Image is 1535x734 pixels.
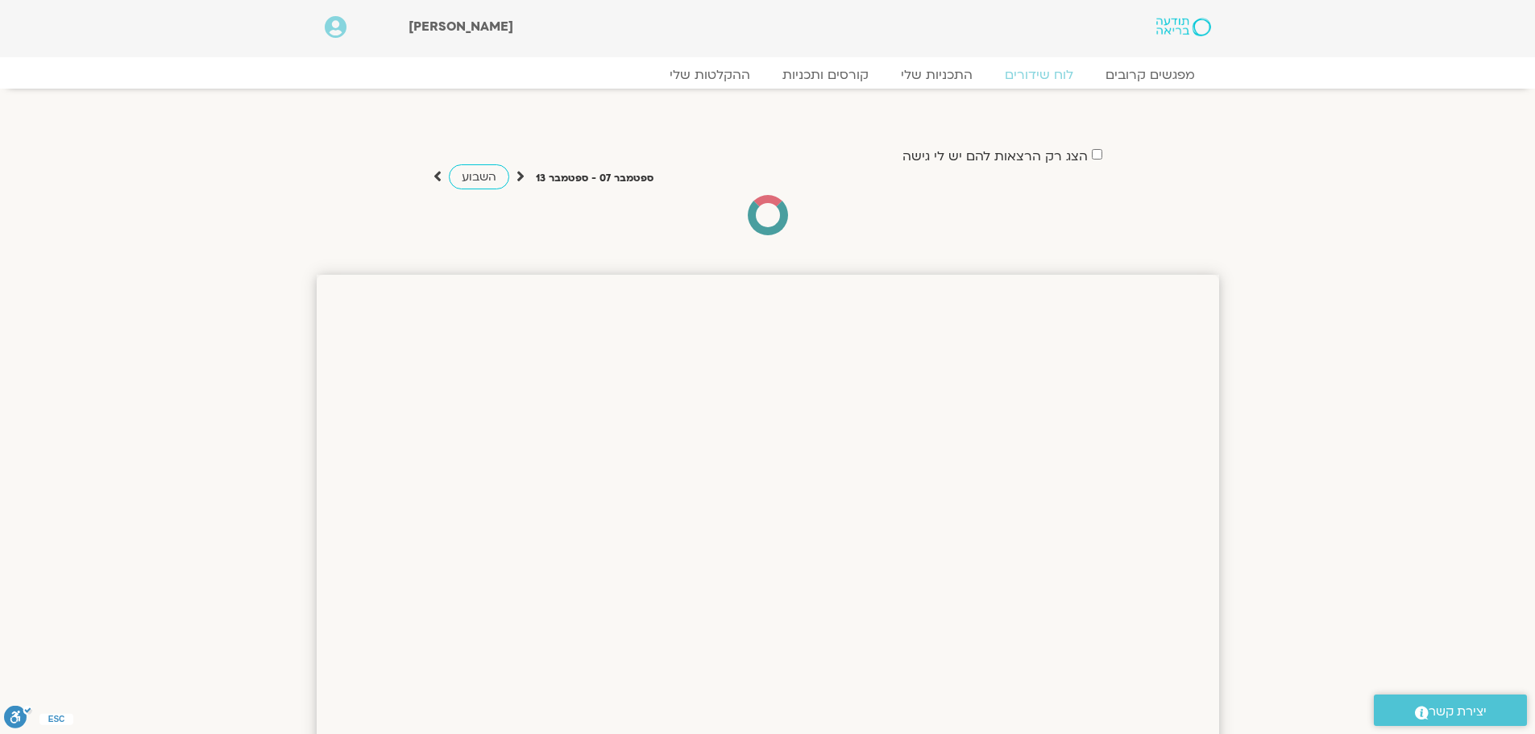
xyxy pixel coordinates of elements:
a: לוח שידורים [989,67,1089,83]
a: ההקלטות שלי [653,67,766,83]
nav: Menu [325,67,1211,83]
a: יצירת קשר [1374,695,1527,726]
a: התכניות שלי [885,67,989,83]
label: הצג רק הרצאות להם יש לי גישה [902,149,1088,164]
a: השבוע [449,164,509,189]
a: קורסים ותכניות [766,67,885,83]
span: [PERSON_NAME] [409,18,513,35]
span: השבוע [462,169,496,185]
p: ספטמבר 07 - ספטמבר 13 [536,170,653,187]
a: מפגשים קרובים [1089,67,1211,83]
span: יצירת קשר [1429,701,1487,723]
